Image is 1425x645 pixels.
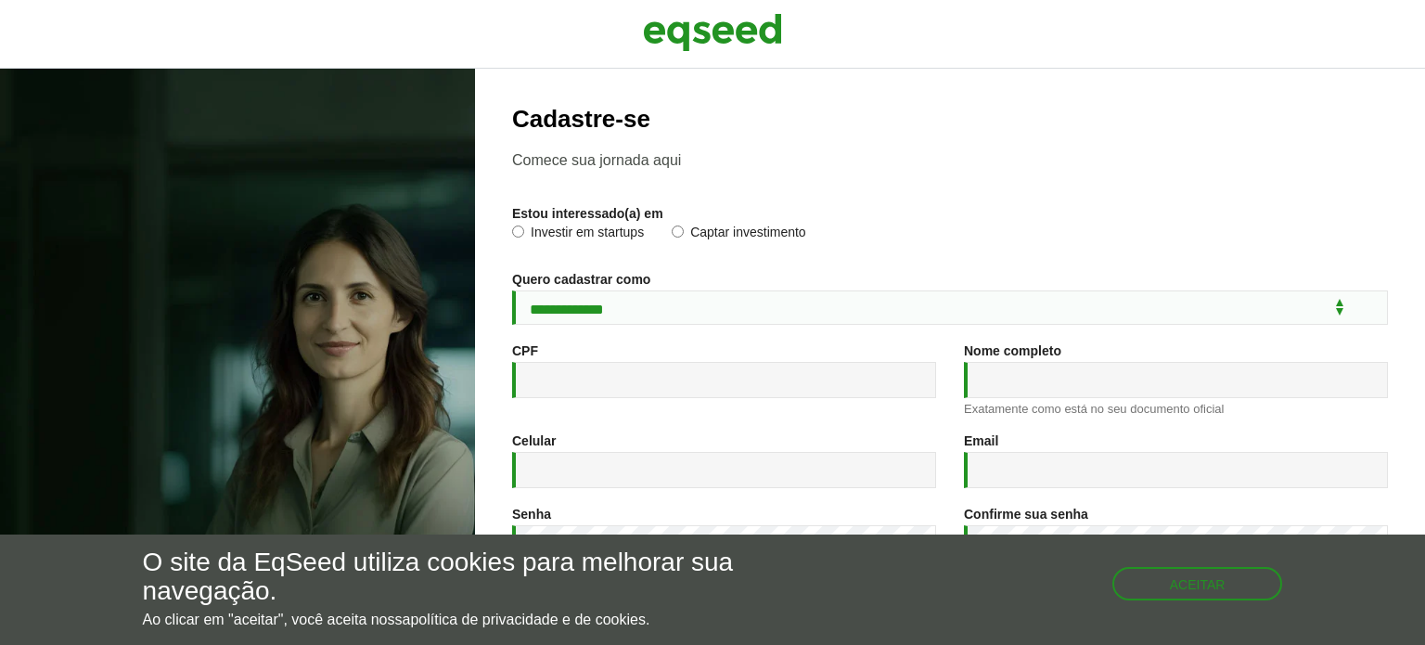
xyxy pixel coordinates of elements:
h5: O site da EqSeed utiliza cookies para melhorar sua navegação. [143,548,827,606]
label: Email [964,434,998,447]
label: Confirme sua senha [964,508,1088,521]
input: Captar investimento [672,226,684,238]
a: política de privacidade e de cookies [410,613,646,627]
button: Aceitar [1112,567,1283,600]
p: Comece sua jornada aqui [512,151,1388,169]
img: EqSeed Logo [643,9,782,56]
label: Celular [512,434,556,447]
label: CPF [512,344,538,357]
label: Investir em startups [512,226,644,244]
label: Captar investimento [672,226,806,244]
div: Exatamente como está no seu documento oficial [964,403,1388,415]
label: Senha [512,508,551,521]
h2: Cadastre-se [512,106,1388,133]
label: Estou interessado(a) em [512,207,663,220]
p: Ao clicar em "aceitar", você aceita nossa . [143,611,827,628]
label: Quero cadastrar como [512,273,650,286]
input: Investir em startups [512,226,524,238]
label: Nome completo [964,344,1061,357]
